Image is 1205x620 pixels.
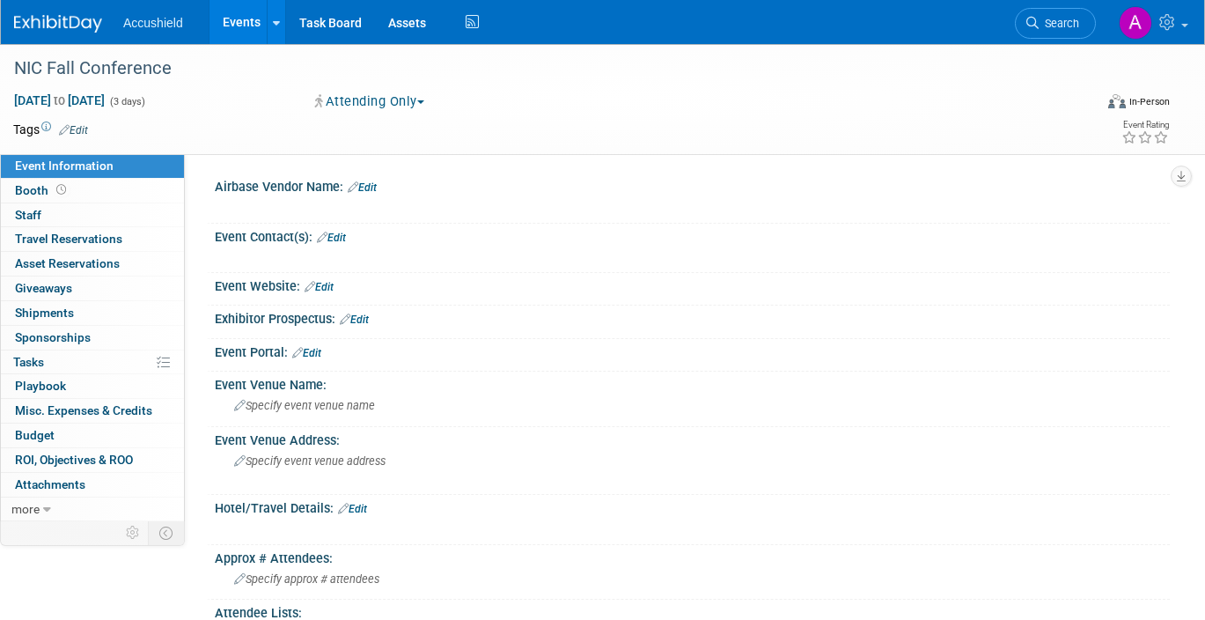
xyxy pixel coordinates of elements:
[15,306,74,320] span: Shipments
[1128,95,1170,108] div: In-Person
[1,154,184,178] a: Event Information
[215,224,1170,247] div: Event Contact(s):
[8,53,1071,85] div: NIC Fall Conference
[108,96,145,107] span: (3 days)
[149,521,185,544] td: Toggle Event Tabs
[118,521,149,544] td: Personalize Event Tab Strip
[234,572,379,586] span: Specify approx # attendees
[51,93,68,107] span: to
[1,448,184,472] a: ROI, Objectives & ROO
[215,339,1170,362] div: Event Portal:
[15,159,114,173] span: Event Information
[15,428,55,442] span: Budget
[15,403,152,417] span: Misc. Expenses & Credits
[123,16,183,30] span: Accushield
[215,427,1170,449] div: Event Venue Address:
[13,92,106,108] span: [DATE] [DATE]
[215,306,1170,328] div: Exhibitor Prospectus:
[15,256,120,270] span: Asset Reservations
[1,498,184,521] a: more
[1,326,184,350] a: Sponsorships
[11,502,40,516] span: more
[234,399,375,412] span: Specify event venue name
[317,232,346,244] a: Edit
[1119,6,1152,40] img: Alexandria Cantrell
[15,232,122,246] span: Travel Reservations
[15,330,91,344] span: Sponsorships
[1,252,184,276] a: Asset Reservations
[340,314,369,326] a: Edit
[1,424,184,447] a: Budget
[234,454,386,468] span: Specify event venue address
[309,92,431,111] button: Attending Only
[1,374,184,398] a: Playbook
[1,227,184,251] a: Travel Reservations
[1,351,184,374] a: Tasks
[15,183,70,197] span: Booth
[15,453,133,467] span: ROI, Objectives & ROO
[999,92,1170,118] div: Event Format
[215,173,1170,196] div: Airbase Vendor Name:
[305,281,334,293] a: Edit
[215,372,1170,394] div: Event Venue Name:
[1015,8,1096,39] a: Search
[15,281,72,295] span: Giveaways
[15,477,85,491] span: Attachments
[53,183,70,196] span: Booth not reserved yet
[1121,121,1169,129] div: Event Rating
[1,399,184,423] a: Misc. Expenses & Credits
[59,124,88,137] a: Edit
[15,208,41,222] span: Staff
[1,473,184,497] a: Attachments
[1,203,184,227] a: Staff
[1,301,184,325] a: Shipments
[1,179,184,203] a: Booth
[1039,17,1079,30] span: Search
[1108,94,1126,108] img: Format-Inperson.png
[348,181,377,194] a: Edit
[215,495,1170,518] div: Hotel/Travel Details:
[1,277,184,300] a: Giveaways
[13,121,88,138] td: Tags
[215,273,1170,296] div: Event Website:
[14,15,102,33] img: ExhibitDay
[15,379,66,393] span: Playbook
[292,347,321,359] a: Edit
[13,355,44,369] span: Tasks
[338,503,367,515] a: Edit
[215,545,1170,567] div: Approx # Attendees:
